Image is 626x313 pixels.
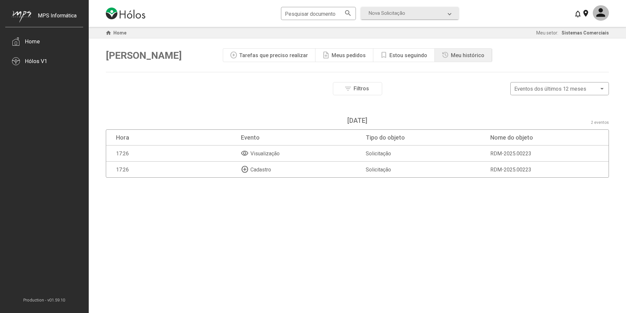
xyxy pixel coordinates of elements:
[366,167,391,173] div: Solicitação
[591,120,609,125] div: 2 eventos
[25,58,48,64] div: Hólos V1
[104,29,112,37] mat-icon: home
[230,51,238,59] mat-icon: play_circle
[250,167,271,173] span: Cadastro
[106,8,145,19] img: logo-holos.png
[354,85,369,92] span: Filtros
[514,86,586,92] span: Eventos dos últimos 12 meses
[490,167,531,173] span: RDM-2025.00223
[116,130,224,145] mat-header-cell: Hora
[490,150,531,157] span: RDM-2025.00223
[12,11,31,23] img: mps-image-cropped.png
[38,12,77,29] div: MPS Informática
[389,52,427,58] div: Estou seguindo
[25,38,40,45] div: Home
[490,130,599,145] mat-header-cell: Nome do objeto
[344,85,352,93] mat-icon: filter_list
[562,30,609,35] span: Sistemas Comerciais
[333,82,382,95] button: Filtros
[361,7,459,19] mat-expansion-panel-header: Nova Solicitação
[451,52,484,58] div: Meu histórico
[366,130,474,145] mat-header-cell: Tipo do objeto
[241,130,349,145] mat-header-cell: Evento
[369,10,405,16] span: Nova Solicitação
[332,52,366,58] div: Meus pedidos
[536,30,558,35] span: Meu setor:
[344,9,352,17] mat-icon: search
[106,50,182,61] span: [PERSON_NAME]
[5,298,83,302] span: Production - v01.59.10
[250,150,280,157] span: Visualização
[347,117,367,124] div: [DATE]
[380,51,388,59] mat-icon: bookmark
[322,51,330,59] mat-icon: note_add
[113,30,127,35] span: Home
[441,51,449,59] mat-icon: history
[582,9,590,17] mat-icon: location_on
[116,167,129,173] div: 17:26
[116,150,129,157] div: 17:26
[239,52,308,58] div: Tarefas que preciso realizar
[241,149,249,157] mat-icon: visibility
[241,166,249,173] mat-icon: add_circle
[366,150,391,157] div: Solicitação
